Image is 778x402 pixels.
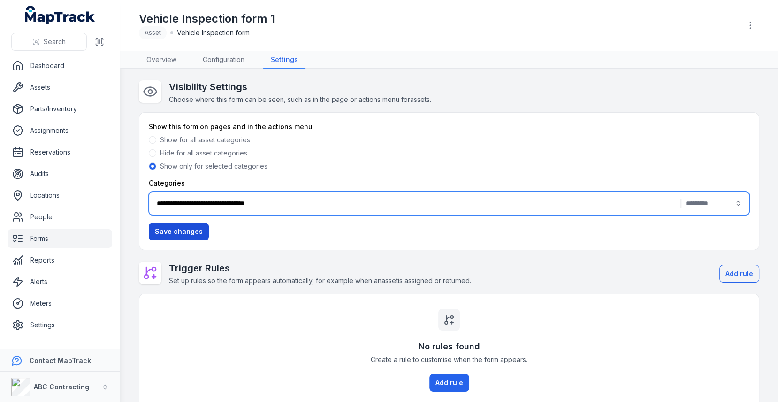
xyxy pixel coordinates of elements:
[139,11,275,26] h1: Vehicle Inspection form 1
[149,178,185,188] label: Categories
[371,355,527,364] span: Create a rule to customise when the form appears.
[195,51,252,69] a: Configuration
[177,28,250,38] span: Vehicle Inspection form
[8,316,112,334] a: Settings
[8,294,112,313] a: Meters
[8,143,112,162] a: Reservations
[169,262,471,275] h2: Trigger Rules
[139,26,167,39] div: Asset
[263,51,305,69] a: Settings
[419,340,480,353] h3: No rules found
[149,223,209,240] button: Save changes
[44,37,66,46] span: Search
[8,56,112,75] a: Dashboard
[719,265,759,283] button: Add rule
[8,229,112,248] a: Forms
[29,356,91,364] strong: Contact MapTrack
[160,162,267,171] label: Show only for selected categories
[160,135,250,145] label: Show for all asset categories
[8,208,112,226] a: People
[8,100,112,118] a: Parts/Inventory
[8,272,112,291] a: Alerts
[8,121,112,140] a: Assignments
[429,374,469,392] button: Add rule
[160,148,247,158] label: Hide for all asset categories
[8,78,112,97] a: Assets
[8,186,112,205] a: Locations
[8,164,112,183] a: Audits
[169,80,431,93] h2: Visibility Settings
[34,383,89,391] strong: ABC Contracting
[139,51,184,69] a: Overview
[11,33,87,51] button: Search
[8,251,112,270] a: Reports
[149,122,313,131] label: Show this form on pages and in the actions menu
[169,95,431,103] span: Choose where this form can be seen, such as in the page or actions menu for assets .
[169,277,471,285] span: Set up rules so the form appears automatically, for example when an asset is assigned or returned.
[25,6,95,24] a: MapTrack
